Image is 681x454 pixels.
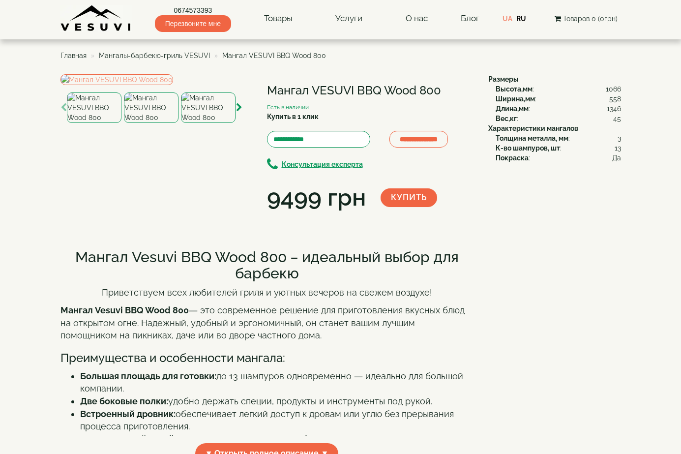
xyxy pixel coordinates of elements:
a: Услуги [326,7,372,30]
div: : [496,153,621,163]
div: : [496,84,621,94]
img: Мангал VESUVI BBQ Wood 800 [60,74,173,85]
strong: Мангал Vesuvi BBQ Wood 800 [60,305,189,315]
a: Товары [254,7,302,30]
div: : [496,143,621,153]
span: 13 [615,143,621,153]
img: Мангал VESUVI BBQ Wood 800 [181,92,236,123]
button: Купить [381,188,437,207]
b: Высота,мм [496,85,533,93]
b: Характеристики мангалов [488,124,578,132]
img: Завод VESUVI [60,5,132,32]
b: Вес,кг [496,115,517,122]
small: Есть в наличии [267,104,309,111]
b: Размеры [488,75,519,83]
img: Мангал VESUVI BBQ Wood 800 [124,92,178,123]
span: Перезвоните мне [155,15,231,32]
div: : [496,104,621,114]
a: О нас [396,7,438,30]
span: 1066 [606,84,621,94]
a: UA [503,15,512,23]
span: 3 [618,133,621,143]
a: 0674573393 [155,5,231,15]
span: 558 [609,94,621,104]
b: Толщина металла, мм [496,134,568,142]
li: до 13 шампуров одновременно — идеально для большой компании. [80,370,474,395]
div: : [496,114,621,123]
b: Длина,мм [496,105,529,113]
h1: Мангал VESUVI BBQ Wood 800 [267,84,474,97]
strong: Две боковые полки: [80,396,168,406]
li: удобно держать специи, продукты и инструменты под рукой. [80,395,474,408]
p: Приветствуем всех любителей гриля и уютных вечеров на свежем воздухе! [60,286,474,299]
span: 1346 [607,104,621,114]
li: обеспечивает легкий доступ к дровам или углю без прерывания процесса приготовления. [80,408,474,433]
span: Товаров 0 (0грн) [563,15,618,23]
a: RU [516,15,526,23]
b: К-во шампуров, шт [496,144,560,152]
strong: Большая площадь для готовки: [80,371,216,381]
button: Товаров 0 (0грн) [552,13,621,24]
label: Купить в 1 клик [267,112,319,121]
b: Ширина,мм [496,95,535,103]
a: Мангалы-барбекю-гриль VESUVI [99,52,210,60]
b: Консультация експерта [282,160,363,168]
a: Главная [60,52,87,60]
div: : [496,133,621,143]
a: Блог [461,13,479,23]
h2: Мангал Vesuvi BBQ Wood 800 – идеальный выбор для барбекю [60,249,474,281]
span: Мангал VESUVI BBQ Wood 800 [222,52,326,60]
span: 45 [613,114,621,123]
div: 9499 грн [267,181,366,214]
b: Покраска [496,154,529,162]
h3: Преимущества и особенности мангала: [60,352,474,364]
p: — это современное решение для приготовления вкусных блюд на открытом огне. Надежный, удобный и эр... [60,304,474,342]
strong: Эргономичный дизайн: [80,434,181,444]
span: Да [612,153,621,163]
img: Мангал VESUVI BBQ Wood 800 [67,92,121,123]
strong: Встроенный дровник: [80,409,176,419]
div: : [496,94,621,104]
